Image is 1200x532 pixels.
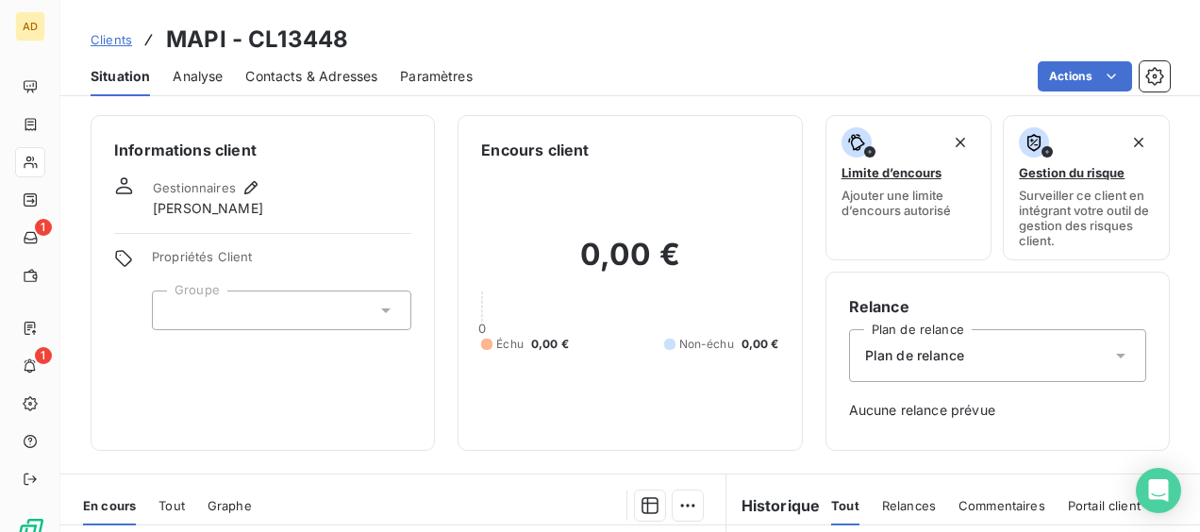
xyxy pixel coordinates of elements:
span: Clients [91,32,132,47]
span: Commentaires [958,498,1045,513]
span: Échu [496,336,524,353]
span: Ajouter une limite d’encours autorisé [842,188,976,218]
button: Gestion du risqueSurveiller ce client en intégrant votre outil de gestion des risques client. [1003,115,1170,260]
div: AD [15,11,45,42]
span: Paramètres [400,67,473,86]
span: Non-échu [679,336,734,353]
h3: MAPI - CL13448 [166,23,348,57]
h6: Informations client [114,139,411,161]
span: Surveiller ce client en intégrant votre outil de gestion des risques client. [1019,188,1154,248]
span: 1 [35,347,52,364]
input: Ajouter une valeur [168,302,183,319]
span: Aucune relance prévue [849,401,1146,420]
h2: 0,00 € [481,236,778,292]
span: Limite d’encours [842,165,942,180]
span: Plan de relance [865,346,964,365]
h6: Encours client [481,139,589,161]
span: Tout [158,498,185,513]
span: Relances [882,498,936,513]
span: [PERSON_NAME] [153,199,263,218]
div: Open Intercom Messenger [1136,468,1181,513]
span: Gestion du risque [1019,165,1125,180]
h6: Relance [849,295,1146,318]
button: Limite d’encoursAjouter une limite d’encours autorisé [825,115,992,260]
span: Gestionnaires [153,180,236,195]
a: Clients [91,30,132,49]
h6: Historique [726,494,821,517]
span: Contacts & Adresses [245,67,377,86]
span: 0 [478,321,486,336]
span: Tout [831,498,859,513]
button: Actions [1038,61,1132,91]
span: Analyse [173,67,223,86]
span: 0,00 € [742,336,779,353]
span: 0,00 € [531,336,569,353]
span: Situation [91,67,150,86]
span: Portail client [1068,498,1141,513]
span: 1 [35,219,52,236]
span: Propriétés Client [152,249,411,275]
span: En cours [83,498,136,513]
span: Graphe [208,498,252,513]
